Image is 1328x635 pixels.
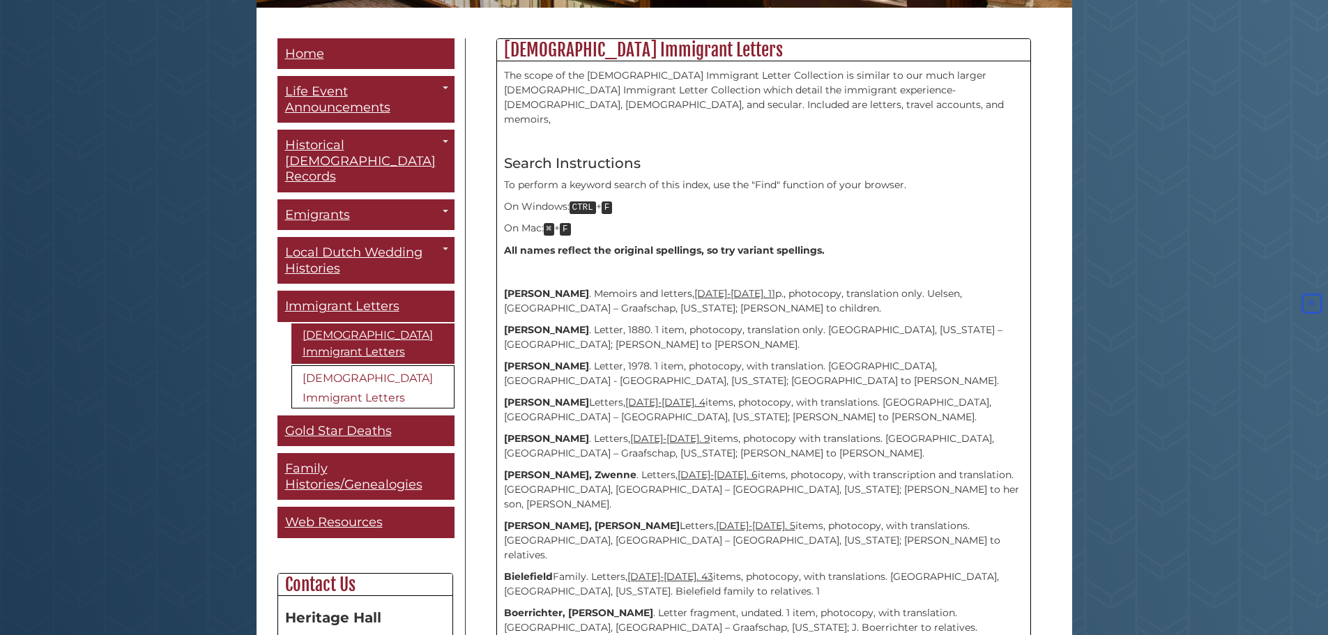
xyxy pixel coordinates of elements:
[1299,298,1325,310] a: Back to Top
[277,291,455,322] a: Immigrant Letters
[285,514,383,530] span: Web Resources
[277,237,455,284] a: Local Dutch Wedding Histories
[504,606,653,619] strong: Boerrichter, [PERSON_NAME]
[504,395,1023,424] p: Letters, items, photocopy, with translations. [GEOGRAPHIC_DATA], [GEOGRAPHIC_DATA] – [GEOGRAPHIC_...
[291,323,455,364] a: [DEMOGRAPHIC_DATA] Immigrant Letters
[285,461,422,492] span: Family Histories/Genealogies
[504,68,1023,127] p: The scope of the [DEMOGRAPHIC_DATA] Immigrant Letter Collection is similar to our much larger [DE...
[678,468,758,481] tcxspan: Call 1901-1918. 6 via 3CX
[278,574,452,596] h2: Contact Us
[627,570,713,583] tcxspan: Call 1887-1954. 43 via 3CX
[544,223,555,236] kbd: ⌘
[504,570,553,583] strong: Bielefield
[277,199,455,231] a: Emigrants
[285,46,324,61] span: Home
[504,468,636,481] strong: [PERSON_NAME], Zwenne
[285,245,422,276] span: Local Dutch Wedding Histories
[285,207,350,222] span: Emigrants
[504,287,589,300] strong: [PERSON_NAME]
[277,130,455,192] a: Historical [DEMOGRAPHIC_DATA] Records
[560,223,571,236] kbd: F
[504,431,1023,461] p: . Letters, items, photocopy with translations. [GEOGRAPHIC_DATA], [GEOGRAPHIC_DATA] – Graafschap,...
[504,360,589,372] strong: [PERSON_NAME]
[277,38,455,70] a: Home
[504,468,1023,512] p: . Letters, items, photocopy, with transcription and translation. [GEOGRAPHIC_DATA], [GEOGRAPHIC_D...
[602,201,613,214] kbd: F
[625,396,705,408] tcxspan: Call 1947-1948. 4 via 3CX
[277,415,455,447] a: Gold Star Deaths
[285,137,436,184] span: Historical [DEMOGRAPHIC_DATA] Records
[291,365,455,408] a: [DEMOGRAPHIC_DATA] Immigrant Letters
[504,359,1023,388] p: . Letter, 1978. 1 item, photocopy, with translation. [GEOGRAPHIC_DATA], [GEOGRAPHIC_DATA] - [GEOG...
[504,396,589,408] strong: [PERSON_NAME]
[694,287,775,300] tcxspan: Call 1881-1892. 11 via 3CX
[504,432,589,445] strong: [PERSON_NAME]
[504,519,1023,563] p: Letters, items, photocopy, with translations. [GEOGRAPHIC_DATA], [GEOGRAPHIC_DATA] – [GEOGRAPHIC_...
[630,432,710,445] tcxspan: Call 1902-1949. 9 via 3CX
[504,199,1023,215] p: On Windows: +
[504,286,1023,316] p: . Memoirs and letters, p., photocopy, translation only. Uelsen, [GEOGRAPHIC_DATA] – Graafschap, [...
[504,155,1023,171] h4: Search Instructions
[277,76,455,123] a: Life Event Announcements
[504,244,825,257] strong: All names reflect the original spellings, so try variant spellings.
[504,569,1023,599] p: Family. Letters, items, photocopy, with translations. [GEOGRAPHIC_DATA], [GEOGRAPHIC_DATA], [US_S...
[285,609,381,626] strong: Heritage Hall
[285,84,390,115] span: Life Event Announcements
[504,606,1023,635] p: . Letter fragment, undated. 1 item, photocopy, with translation. [GEOGRAPHIC_DATA], [GEOGRAPHIC_D...
[504,221,1023,236] p: On Mac: +
[570,201,596,214] kbd: CTRL
[277,453,455,500] a: Family Histories/Genealogies
[285,298,399,314] span: Immigrant Letters
[504,519,680,532] strong: [PERSON_NAME], [PERSON_NAME]
[277,507,455,538] a: Web Resources
[504,323,589,336] strong: [PERSON_NAME]
[504,323,1023,352] p: . Letter, 1880. 1 item, photocopy, translation only. [GEOGRAPHIC_DATA], [US_STATE] – [GEOGRAPHIC_...
[285,423,392,438] span: Gold Star Deaths
[716,519,795,532] tcxspan: Call 1947-1948. 5 via 3CX
[504,178,1023,192] p: To perform a keyword search of this index, use the "Find" function of your browser.
[497,39,1030,61] h2: [DEMOGRAPHIC_DATA] Immigrant Letters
